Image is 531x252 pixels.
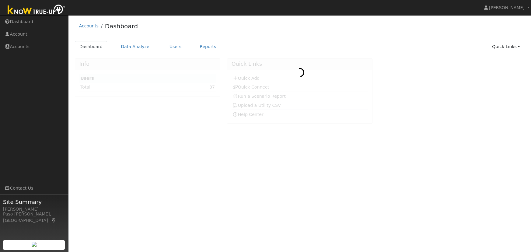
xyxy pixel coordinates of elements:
[487,41,525,52] a: Quick Links
[79,23,99,28] a: Accounts
[32,242,37,247] img: retrieve
[75,41,107,52] a: Dashboard
[3,206,65,212] div: [PERSON_NAME]
[5,3,68,17] img: Know True-Up
[489,5,525,10] span: [PERSON_NAME]
[3,211,65,224] div: Paso [PERSON_NAME], [GEOGRAPHIC_DATA]
[3,198,65,206] span: Site Summary
[195,41,221,52] a: Reports
[165,41,186,52] a: Users
[116,41,156,52] a: Data Analyzer
[51,218,57,223] a: Map
[105,23,138,30] a: Dashboard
